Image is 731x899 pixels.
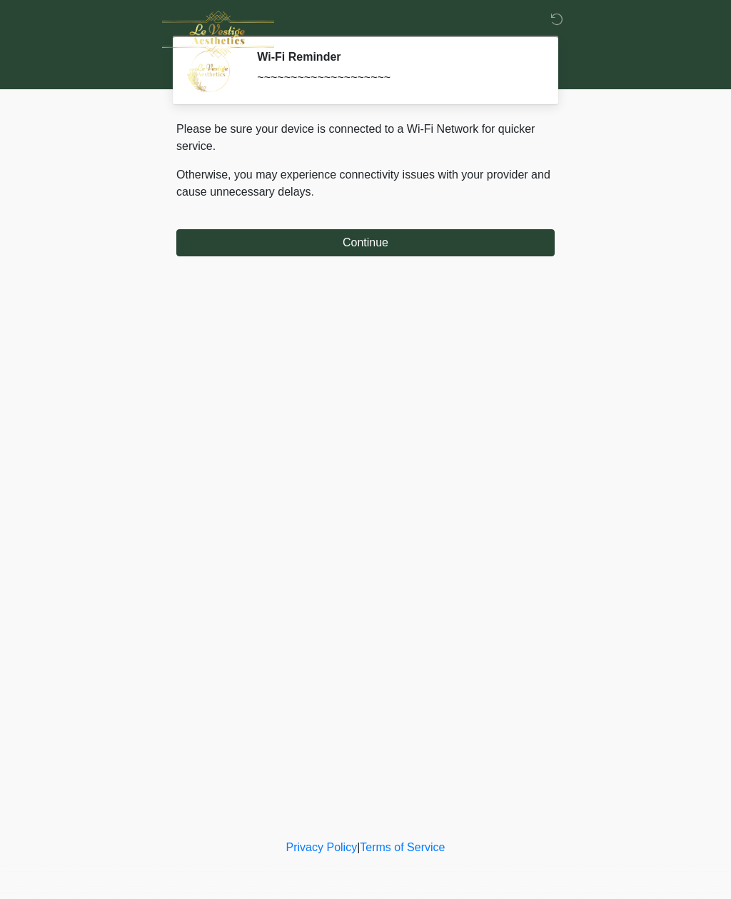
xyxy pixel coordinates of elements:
[311,186,314,198] span: .
[162,11,274,58] img: Le Vestige Aesthetics Logo
[176,229,555,256] button: Continue
[360,841,445,853] a: Terms of Service
[357,841,360,853] a: |
[286,841,358,853] a: Privacy Policy
[176,166,555,201] p: Otherwise, you may experience connectivity issues with your provider and cause unnecessary delays
[187,50,230,93] img: Agent Avatar
[176,121,555,155] p: Please be sure your device is connected to a Wi-Fi Network for quicker service.
[257,69,533,86] div: ~~~~~~~~~~~~~~~~~~~~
